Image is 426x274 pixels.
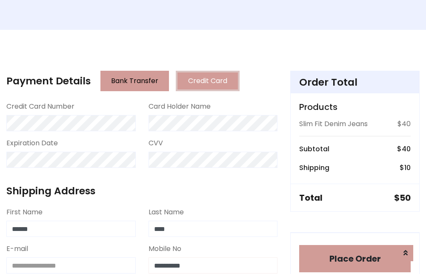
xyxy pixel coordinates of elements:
[100,71,169,91] button: Bank Transfer
[176,71,240,91] button: Credit Card
[6,185,277,197] h4: Shipping Address
[299,164,329,172] h6: Shipping
[149,101,211,112] label: Card Holder Name
[299,102,411,112] h5: Products
[6,244,28,254] label: E-mail
[149,244,181,254] label: Mobile No
[400,164,411,172] h6: $
[394,193,411,203] h5: $
[400,192,411,204] span: 50
[6,138,58,148] label: Expiration Date
[397,145,411,153] h6: $
[404,163,411,173] span: 10
[299,76,411,88] h4: Order Total
[299,145,329,153] h6: Subtotal
[149,207,184,217] label: Last Name
[6,101,74,112] label: Credit Card Number
[6,207,43,217] label: First Name
[299,245,411,272] button: Place Order
[402,144,411,154] span: 40
[299,119,368,129] p: Slim Fit Denim Jeans
[397,119,411,129] p: $40
[149,138,163,148] label: CVV
[6,75,91,87] h4: Payment Details
[299,193,323,203] h5: Total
